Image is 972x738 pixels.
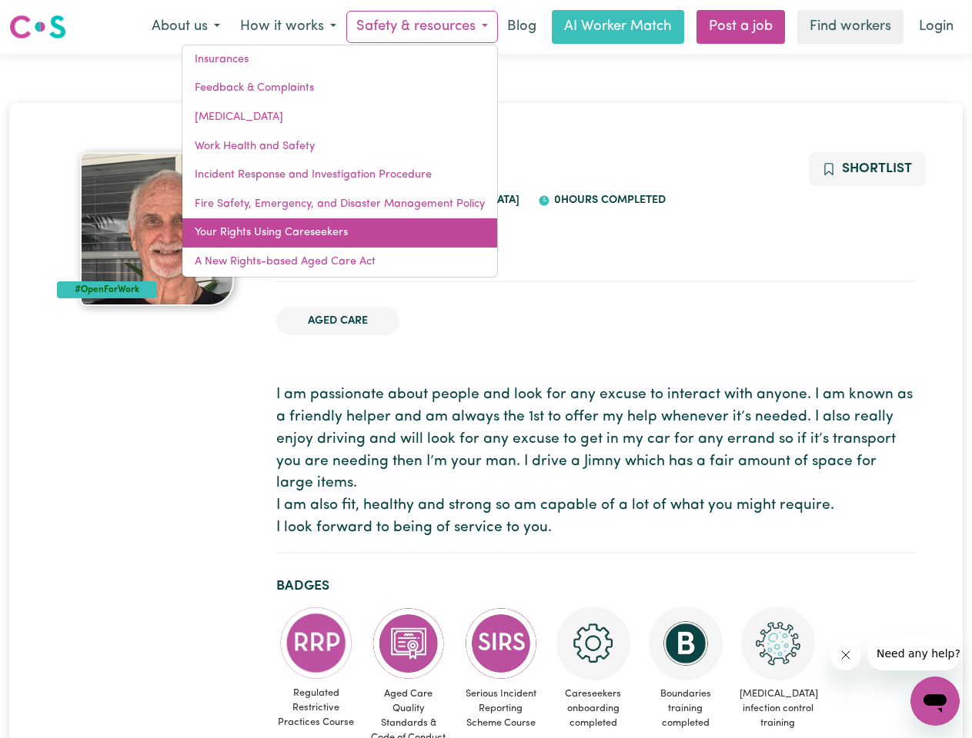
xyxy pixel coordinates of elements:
img: CS Academy: Aged Care Quality Standards & Code of Conduct course completed [372,607,446,680]
img: Careseekers logo [9,13,66,41]
img: Kenneth [80,152,234,306]
span: Regulated Restrictive Practices Course [276,680,356,736]
a: Feedback & Complaints [182,74,497,103]
img: CS Academy: Regulated Restrictive Practices course completed [279,607,353,680]
span: Careseekers onboarding completed [553,680,633,737]
a: Insurances [182,45,497,75]
div: #OpenForWork [57,281,158,298]
a: Login [910,10,963,44]
button: Add to shortlist [809,152,925,186]
a: Your Rights Using Careseekers [182,218,497,248]
img: CS Academy: Careseekers Onboarding course completed [556,607,630,680]
button: About us [142,11,230,43]
a: Work Health and Safety [182,132,497,161]
img: CS Academy: Serious Incident Reporting Scheme course completed [464,607,538,680]
h2: Badges [276,578,916,594]
button: How it works [230,11,346,43]
span: Boundaries training completed [646,680,726,737]
button: Safety & resources [346,11,498,43]
a: [MEDICAL_DATA] [182,103,497,132]
a: Incident Response and Investigation Procedure [182,161,497,190]
a: A New Rights-based Aged Care Act [182,248,497,277]
p: I am passionate about people and look for any excuse to interact with anyone. I am known as a fri... [276,384,916,540]
span: Shortlist [842,162,912,175]
a: Find workers [797,10,904,44]
iframe: Close message [830,640,861,670]
a: Careseekers logo [9,9,66,45]
li: Aged Care [276,307,399,336]
iframe: Button to launch messaging window [910,676,960,726]
a: Kenneth's profile picture'#OpenForWork [57,152,258,306]
span: [MEDICAL_DATA] infection control training [738,680,818,737]
a: Blog [498,10,546,44]
a: AI Worker Match [552,10,684,44]
span: 0 hours completed [550,194,666,206]
span: Serious Incident Reporting Scheme Course [461,680,541,737]
span: Need any help? [9,11,93,23]
img: CS Academy: COVID-19 Infection Control Training course completed [741,607,815,680]
div: Safety & resources [182,45,498,278]
a: Post a job [696,10,785,44]
a: Fire Safety, Emergency, and Disaster Management Policy [182,190,497,219]
img: CS Academy: Boundaries in care and support work course completed [649,607,723,680]
iframe: Message from company [867,637,960,670]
